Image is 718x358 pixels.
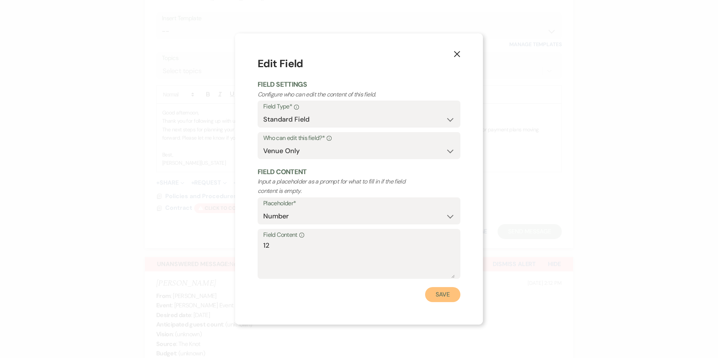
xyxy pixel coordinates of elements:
h1: Edit Field [258,56,460,72]
button: Save [425,287,460,302]
label: Placeholder* [263,198,455,209]
label: Field Content [263,230,455,241]
p: Input a placeholder as a prompt for what to fill in if the field content is empty. [258,177,420,196]
p: Configure who can edit the content of this field. [258,90,420,99]
label: Who can edit this field?* [263,133,455,144]
h2: Field Content [258,167,460,177]
label: Field Type* [263,101,455,112]
h2: Field Settings [258,80,460,89]
textarea: 12 [263,241,455,278]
